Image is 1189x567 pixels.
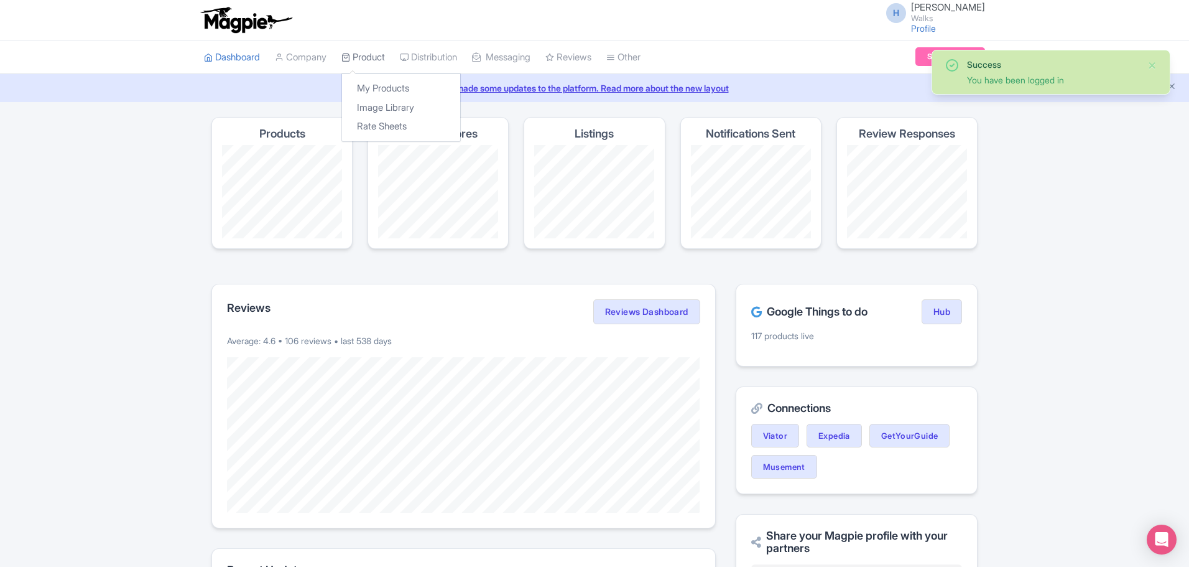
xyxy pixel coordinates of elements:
a: Rate Sheets [342,117,460,136]
a: Company [275,40,326,75]
button: Close announcement [1167,80,1177,95]
a: Image Library [342,98,460,118]
a: Subscription [915,47,985,66]
h2: Share your Magpie profile with your partners [751,530,962,555]
a: Messaging [472,40,530,75]
h4: Review Responses [859,128,955,140]
a: Product [341,40,385,75]
a: Musement [751,455,817,479]
h4: Listings [575,128,614,140]
a: Reviews Dashboard [593,299,700,324]
a: Viator [751,424,799,448]
h2: Connections [751,402,962,415]
a: H [PERSON_NAME] Walks [879,2,985,22]
small: Walks [911,14,985,22]
a: Dashboard [204,40,260,75]
a: Hub [922,299,962,324]
p: 117 products live [751,329,962,342]
img: logo-ab69f6fb50320c5b225c76a69d11143b.png [198,6,294,34]
span: H [886,3,906,23]
a: Reviews [545,40,591,75]
a: We made some updates to the platform. Read more about the new layout [7,82,1182,95]
span: [PERSON_NAME] [911,1,985,13]
h2: Reviews [227,302,271,314]
p: Average: 4.6 • 106 reviews • last 538 days [227,334,700,347]
button: Close [1147,58,1157,73]
div: Open Intercom Messenger [1147,525,1177,555]
h2: Google Things to do [751,306,867,318]
a: Profile [911,23,936,34]
a: Other [606,40,641,75]
a: Distribution [400,40,457,75]
div: You have been logged in [967,73,1137,87]
a: Expedia [807,424,862,448]
h4: Notifications Sent [706,128,795,140]
a: My Products [342,79,460,98]
div: Success [967,58,1137,71]
h4: Products [259,128,305,140]
a: GetYourGuide [869,424,950,448]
